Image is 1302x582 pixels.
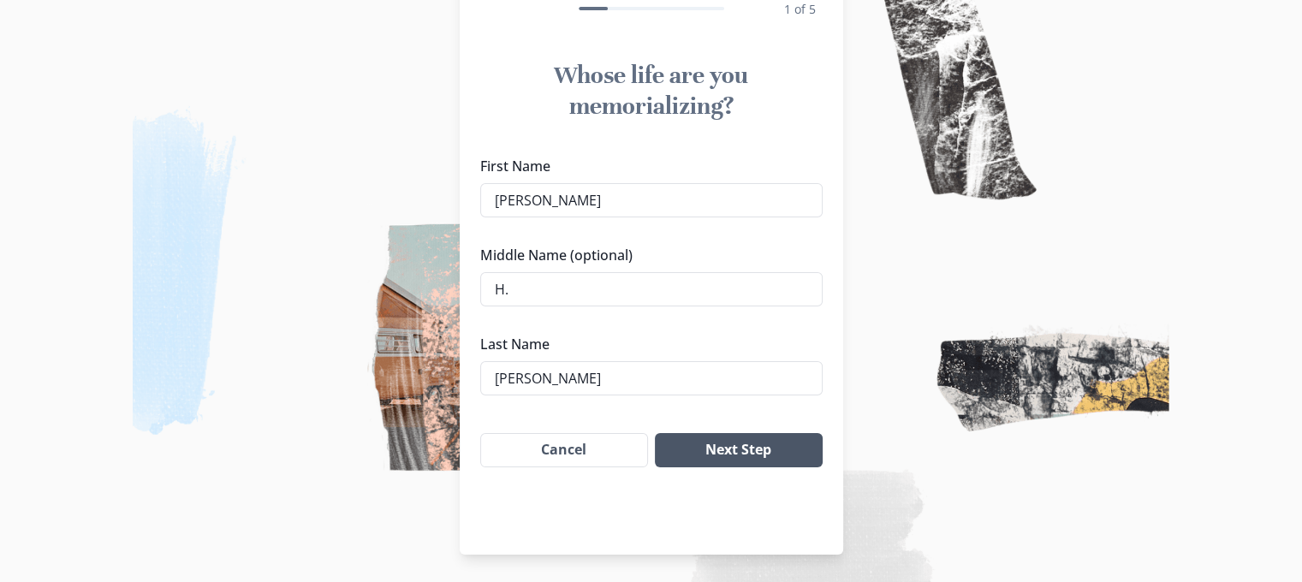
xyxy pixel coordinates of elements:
button: Next Step [655,433,822,467]
label: Last Name [480,334,812,354]
h1: Whose life are you memorializing? [480,60,823,122]
label: Middle Name (optional) [480,245,812,265]
span: 1 of 5 [784,1,816,17]
button: Cancel [480,433,649,467]
label: First Name [480,156,812,176]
